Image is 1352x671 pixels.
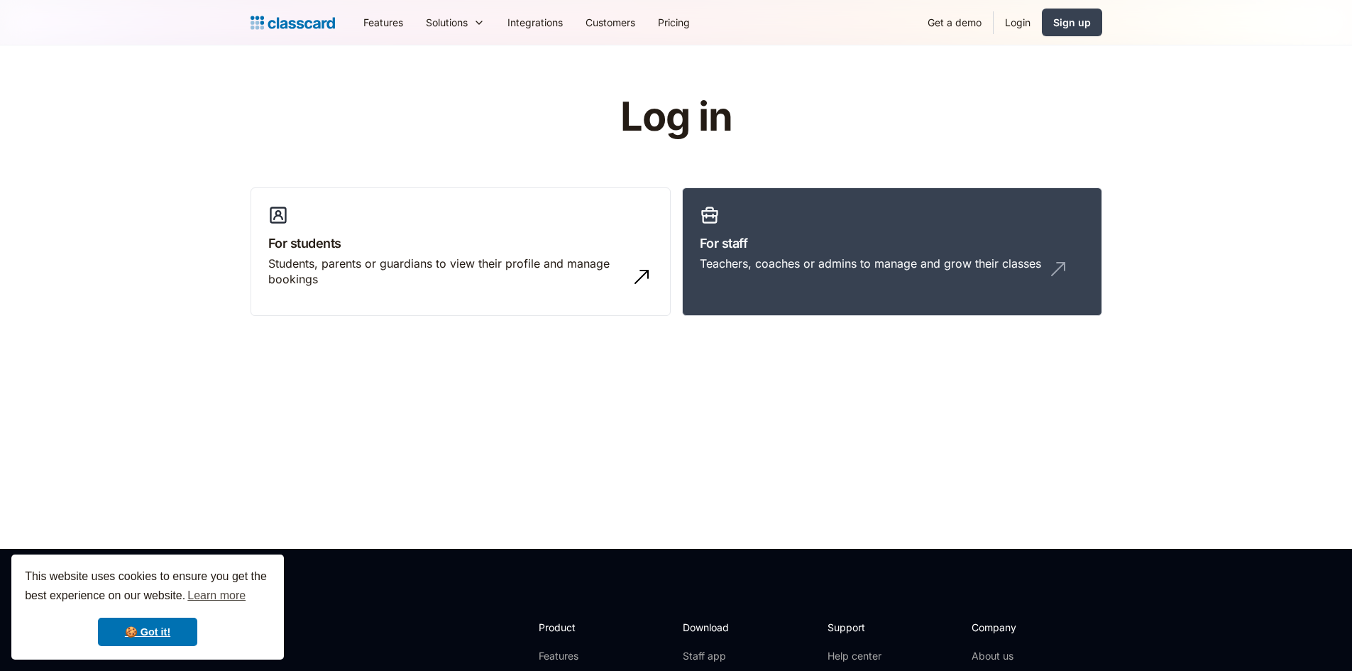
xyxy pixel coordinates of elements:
[700,234,1084,253] h3: For staff
[700,256,1041,271] div: Teachers, coaches or admins to manage and grow their classes
[828,620,885,635] h2: Support
[25,568,270,606] span: This website uses cookies to ensure you get the best experience on our website.
[451,95,901,139] h1: Log in
[683,620,741,635] h2: Download
[539,620,615,635] h2: Product
[496,6,574,38] a: Integrations
[574,6,647,38] a: Customers
[539,649,615,663] a: Features
[11,555,284,660] div: cookieconsent
[683,649,741,663] a: Staff app
[251,13,335,33] a: Logo
[1053,15,1091,30] div: Sign up
[916,6,993,38] a: Get a demo
[994,6,1042,38] a: Login
[251,187,671,317] a: For studentsStudents, parents or guardians to view their profile and manage bookings
[682,187,1102,317] a: For staffTeachers, coaches or admins to manage and grow their classes
[1042,9,1102,36] a: Sign up
[268,234,653,253] h3: For students
[268,256,625,288] div: Students, parents or guardians to view their profile and manage bookings
[98,618,197,646] a: dismiss cookie message
[185,585,248,606] a: learn more about cookies
[414,6,496,38] div: Solutions
[972,649,1066,663] a: About us
[352,6,414,38] a: Features
[828,649,885,663] a: Help center
[972,620,1066,635] h2: Company
[426,15,468,30] div: Solutions
[647,6,701,38] a: Pricing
